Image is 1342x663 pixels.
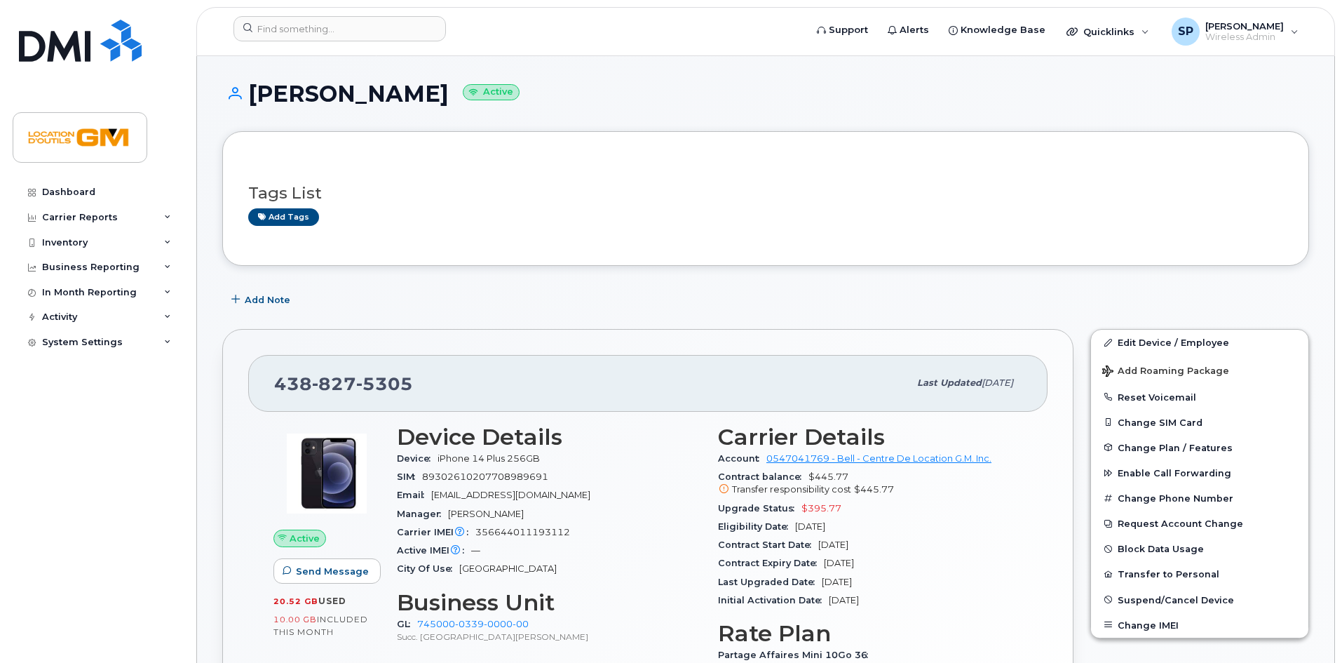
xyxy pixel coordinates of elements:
span: iPhone 14 Plus 256GB [438,453,540,464]
span: Change Plan / Features [1118,442,1233,453]
span: 5305 [356,373,413,394]
span: Add Note [245,293,290,307]
span: Upgrade Status [718,503,801,514]
span: Contract balance [718,471,808,482]
button: Add Note [222,287,302,312]
span: GL [397,619,417,629]
button: Suspend/Cancel Device [1091,587,1308,612]
button: Transfer to Personal [1091,561,1308,587]
img: image20231002-3703462-trllhy.jpeg [285,431,369,516]
span: [EMAIL_ADDRESS][DOMAIN_NAME] [431,490,590,500]
span: Suspend/Cancel Device [1118,594,1234,605]
h3: Carrier Details [718,424,1022,450]
a: Add tags [248,208,319,226]
button: Change IMEI [1091,612,1308,638]
button: Send Message [273,558,381,584]
span: Add Roaming Package [1102,366,1229,379]
h3: Rate Plan [718,621,1022,646]
h3: Tags List [248,185,1283,202]
span: 89302610207708989691 [422,471,548,482]
span: $445.77 [854,484,894,495]
span: Initial Activation Date [718,595,829,605]
span: [DATE] [824,558,854,568]
p: Succ. [GEOGRAPHIC_DATA][PERSON_NAME] [397,631,701,643]
span: Contract Expiry Date [718,558,824,568]
a: 0547041769 - Bell - Centre De Location G.M. Inc. [766,453,991,464]
span: Carrier IMEI [397,527,475,537]
span: Send Message [296,565,369,578]
span: Last Upgraded Date [718,577,822,587]
span: [DATE] [795,521,825,532]
span: 827 [312,373,356,394]
span: SIM [397,471,422,482]
span: Device [397,453,438,464]
h1: [PERSON_NAME] [222,81,1309,106]
span: Partage Affaires Mini 10Go 36 [718,650,875,660]
span: $445.77 [718,471,1022,497]
span: Eligibility Date [718,521,795,532]
span: used [318,596,346,606]
button: Add Roaming Package [1091,356,1308,384]
span: [DATE] [818,540,848,550]
button: Request Account Change [1091,511,1308,536]
span: Transfer responsibility cost [732,484,851,495]
button: Change SIM Card [1091,410,1308,435]
span: [DATE] [822,577,852,587]
span: [DATE] [982,377,1013,388]
a: Edit Device / Employee [1091,330,1308,355]
span: Email [397,490,431,500]
span: 438 [274,373,413,394]
span: City Of Use [397,563,459,574]
button: Change Plan / Features [1091,435,1308,460]
span: Enable Call Forwarding [1118,468,1231,478]
span: [DATE] [829,595,859,605]
h3: Business Unit [397,590,701,615]
span: Contract Start Date [718,540,818,550]
button: Enable Call Forwarding [1091,460,1308,485]
h3: Device Details [397,424,701,450]
span: Active IMEI [397,545,471,556]
span: included this month [273,614,368,637]
button: Change Phone Number [1091,485,1308,511]
span: Last updated [917,377,982,388]
button: Reset Voicemail [1091,384,1308,410]
small: Active [463,84,520,100]
span: Active [290,532,320,545]
span: 10.00 GB [273,615,317,624]
span: [GEOGRAPHIC_DATA] [459,563,557,574]
span: 356644011193112 [475,527,570,537]
span: — [471,545,480,556]
span: Manager [397,509,448,519]
span: 20.52 GB [273,596,318,606]
span: $395.77 [801,503,841,514]
span: Account [718,453,766,464]
span: [PERSON_NAME] [448,509,524,519]
a: 745000-0339-0000-00 [417,619,529,629]
button: Block Data Usage [1091,536,1308,561]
